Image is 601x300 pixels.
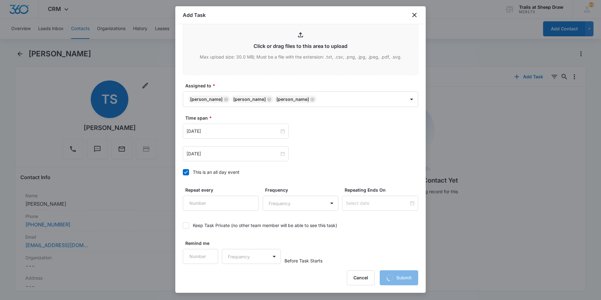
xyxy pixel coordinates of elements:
div: [PERSON_NAME] [233,97,266,101]
div: Remove Edgar Jimenez [223,97,228,101]
div: Remove Ethan Esparza-Escobar [266,97,271,101]
label: Remind me [185,240,221,246]
label: Time span [185,115,421,121]
input: Sep 10, 2025 [187,128,279,135]
div: Keep Task Private (no other team member will be able to see this task) [193,222,337,229]
span: Before Task Starts [285,257,322,264]
button: Cancel [347,270,375,285]
input: Sep 10, 2025 [187,150,279,157]
label: Assigned to [185,82,421,89]
label: Repeating Ends On [345,187,421,193]
label: Repeat every [185,187,261,193]
h1: Add Task [183,11,206,19]
div: This is an all day event [193,169,239,175]
div: Remove Micheal Burke [309,97,315,101]
input: Number [183,249,218,264]
div: [PERSON_NAME] [276,97,309,101]
div: [PERSON_NAME] [190,97,223,101]
label: Frequency [265,187,341,193]
input: Select date [346,200,409,207]
button: close [411,11,418,19]
input: Number [183,196,259,211]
